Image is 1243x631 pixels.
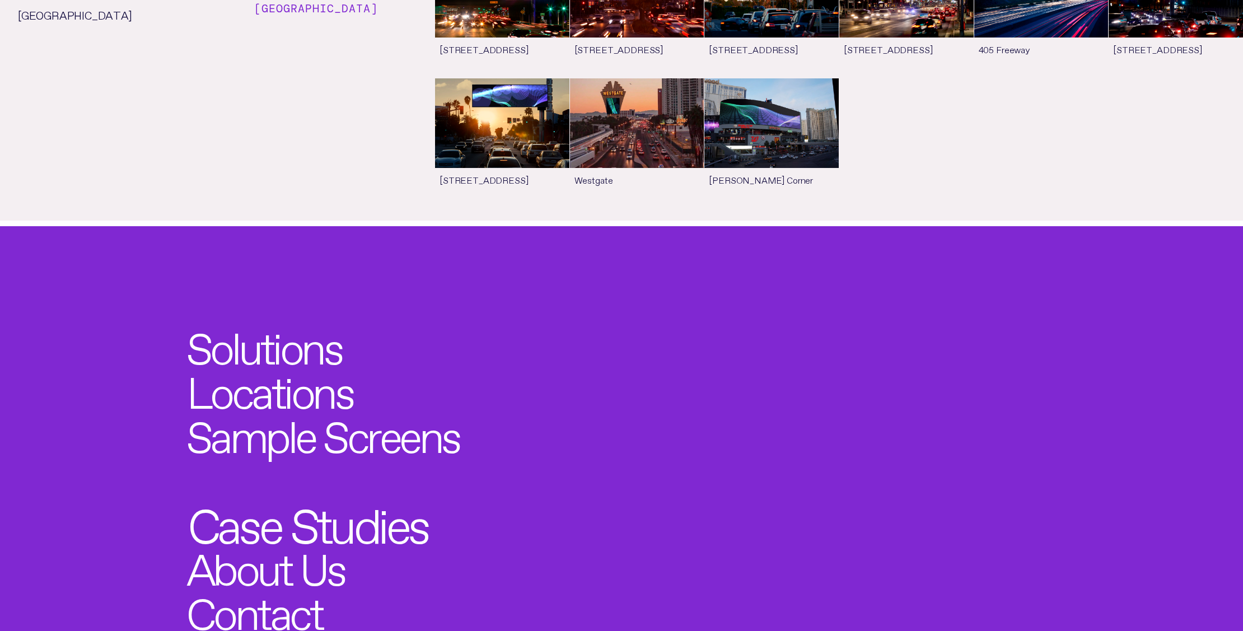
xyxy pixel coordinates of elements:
[186,409,460,454] a: Sample Screens
[186,321,342,365] a: Solutions
[186,365,353,409] a: Locations
[188,496,428,544] a: Case Studies
[186,542,345,586] a: About Us
[186,586,322,630] a: Contact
